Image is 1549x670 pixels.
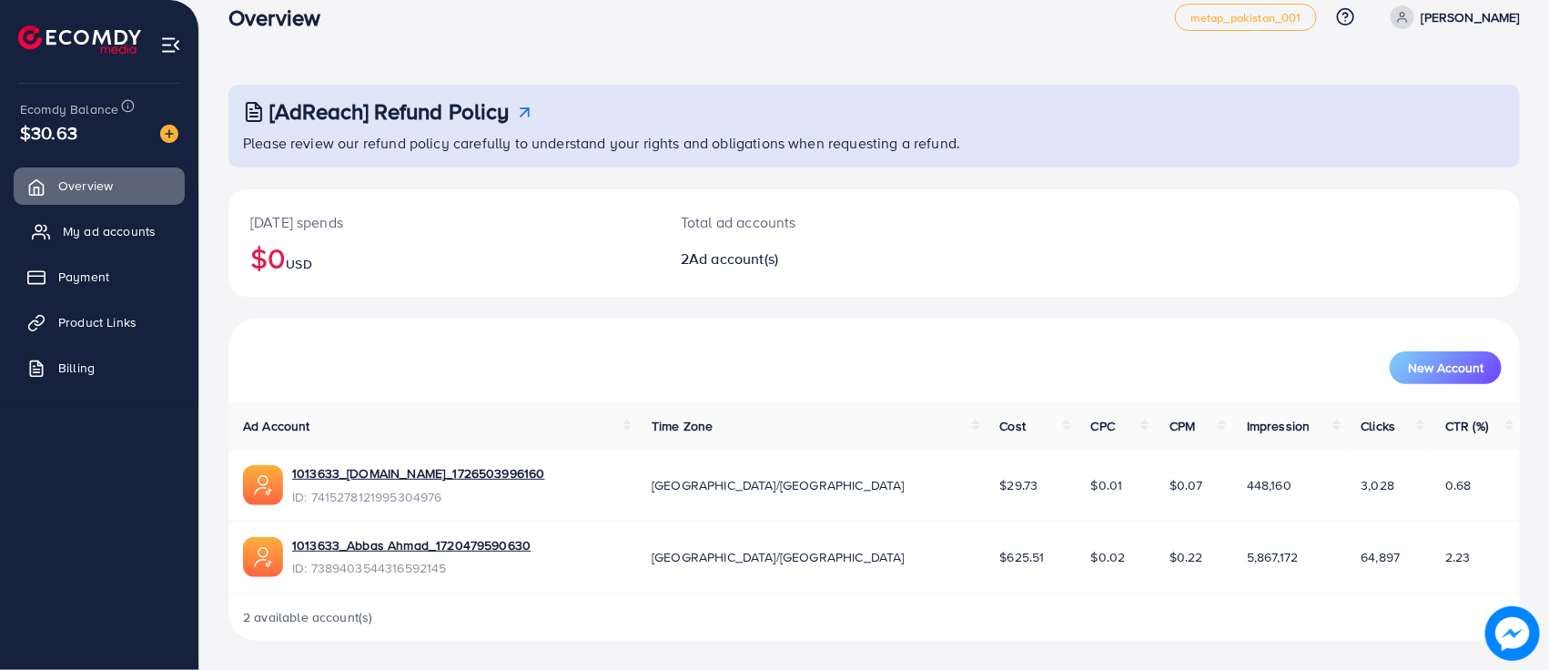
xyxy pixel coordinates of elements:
span: Clicks [1362,417,1396,435]
a: metap_pakistan_001 [1175,4,1317,31]
span: Impression [1247,417,1311,435]
img: image [1486,607,1539,660]
a: My ad accounts [14,213,185,249]
span: Payment [58,268,109,286]
span: Product Links [58,313,137,331]
span: Time Zone [652,417,713,435]
span: 2.23 [1445,548,1471,566]
span: 5,867,172 [1247,548,1298,566]
img: logo [18,25,141,54]
span: Billing [58,359,95,377]
span: 0.68 [1445,476,1472,494]
img: image [160,125,178,143]
a: Billing [14,350,185,386]
span: 2 available account(s) [243,608,373,626]
img: ic-ads-acc.e4c84228.svg [243,537,283,577]
span: 3,028 [1362,476,1395,494]
span: CTR (%) [1445,417,1488,435]
p: Total ad accounts [681,211,960,233]
h2: 2 [681,250,960,268]
span: 448,160 [1247,476,1291,494]
span: USD [286,255,311,273]
h3: Overview [228,5,335,31]
span: $0.01 [1091,476,1123,494]
span: [GEOGRAPHIC_DATA]/[GEOGRAPHIC_DATA] [652,548,905,566]
span: Overview [58,177,113,195]
img: ic-ads-acc.e4c84228.svg [243,465,283,505]
p: Please review our refund policy carefully to understand your rights and obligations when requesti... [243,132,1509,154]
span: $625.51 [1000,548,1045,566]
a: 1013633_[DOMAIN_NAME]_1726503996160 [292,464,545,482]
button: New Account [1390,351,1502,384]
span: $0.22 [1169,548,1203,566]
span: [GEOGRAPHIC_DATA]/[GEOGRAPHIC_DATA] [652,476,905,494]
span: ID: 7389403544316592145 [292,559,531,577]
p: [PERSON_NAME] [1422,6,1520,28]
span: 64,897 [1362,548,1401,566]
span: CPM [1169,417,1195,435]
h3: [AdReach] Refund Policy [269,98,510,125]
span: New Account [1408,361,1483,374]
span: Ad account(s) [689,249,778,269]
a: 1013633_Abbas Ahmad_1720479590630 [292,536,531,554]
span: $29.73 [1000,476,1038,494]
span: $0.07 [1169,476,1203,494]
a: Product Links [14,304,185,340]
a: [PERSON_NAME] [1383,5,1520,29]
img: menu [160,35,181,56]
a: Overview [14,167,185,204]
span: $0.02 [1091,548,1126,566]
span: Ecomdy Balance [20,100,118,118]
h2: $0 [250,240,637,275]
span: Ad Account [243,417,310,435]
a: Payment [14,259,185,295]
span: ID: 7415278121995304976 [292,488,545,506]
span: Cost [1000,417,1027,435]
span: $30.63 [20,119,77,146]
span: CPC [1091,417,1115,435]
p: [DATE] spends [250,211,637,233]
span: metap_pakistan_001 [1190,12,1301,24]
span: My ad accounts [63,222,156,240]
